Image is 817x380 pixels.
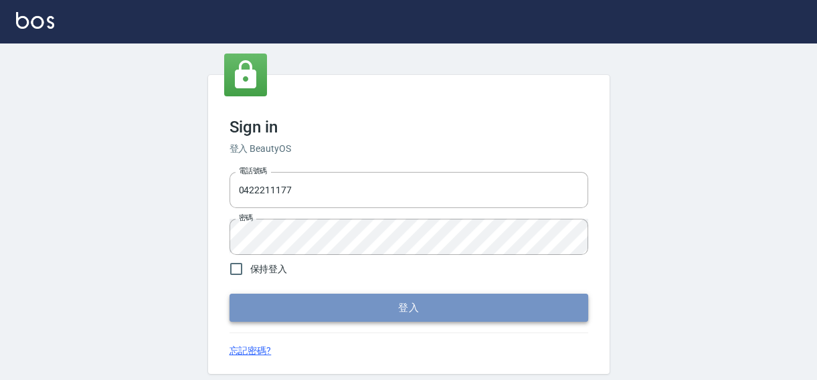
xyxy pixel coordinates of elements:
h6: 登入 BeautyOS [230,142,588,156]
span: 保持登入 [250,262,288,276]
label: 密碼 [239,213,253,223]
label: 電話號碼 [239,166,267,176]
img: Logo [16,12,54,29]
h3: Sign in [230,118,588,136]
a: 忘記密碼? [230,344,272,358]
button: 登入 [230,294,588,322]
